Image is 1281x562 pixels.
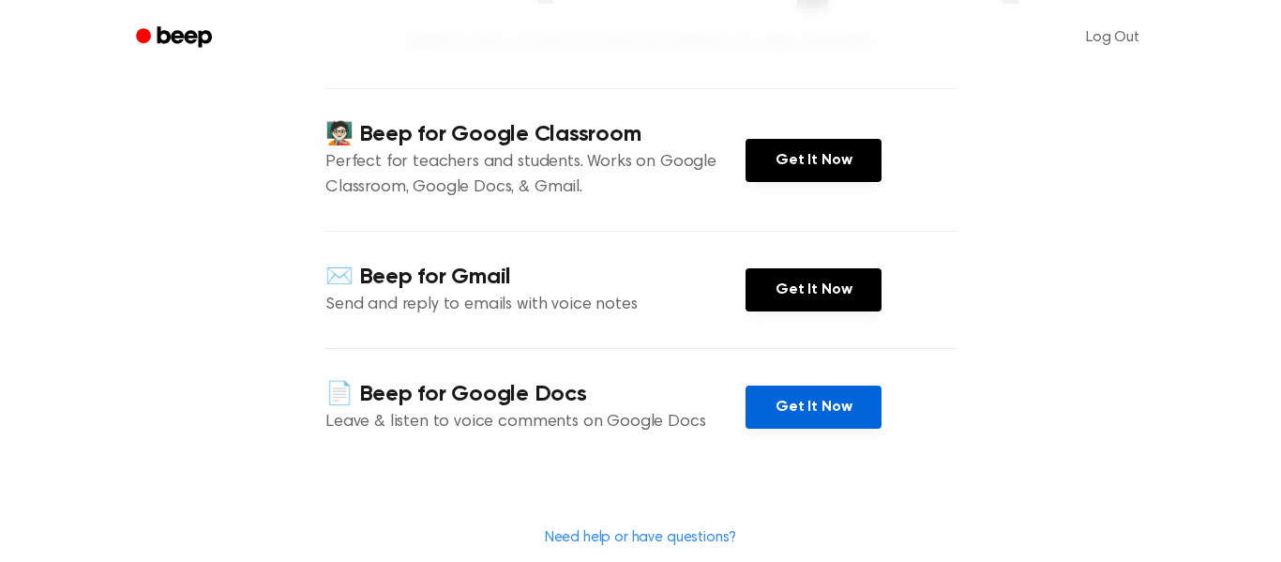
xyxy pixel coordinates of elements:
p: Perfect for teachers and students. Works on Google Classroom, Google Docs, & Gmail. [325,150,746,201]
p: Send and reply to emails with voice notes [325,293,746,318]
a: Get It Now [746,386,882,429]
a: Beep [123,20,229,56]
h4: ✉️ Beep for Gmail [325,262,746,293]
a: Need help or have questions? [545,530,737,545]
a: Log Out [1067,15,1158,60]
p: Leave & listen to voice comments on Google Docs [325,410,746,435]
a: Get It Now [746,268,882,311]
h4: 📄 Beep for Google Docs [325,379,746,410]
a: Get It Now [746,139,882,182]
h4: 🧑🏻‍🏫 Beep for Google Classroom [325,119,746,150]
